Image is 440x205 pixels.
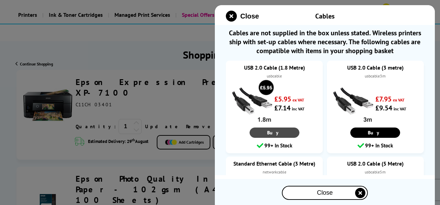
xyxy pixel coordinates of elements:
div: usbcable [233,73,316,80]
button: close modal [282,186,368,200]
div: usbcable5m [334,169,417,176]
a: USB 2.0 Cable (3 metre) [334,64,417,71]
img: USB 2.0 Cable (1.8 Metre) [229,80,274,124]
button: close modal [226,11,259,22]
a: Buy [250,128,299,138]
span: 99+ In Stock [264,141,292,150]
span: ex VAT [393,97,405,102]
span: ex VAT [293,97,304,102]
img: USB 2.0 Cable (3 metre) [330,80,375,124]
strong: £5.95 [274,95,291,104]
div: Cables [265,12,384,21]
span: Cables are not supplied in the box unless stated. Wireless printers ship with set-up cables where... [226,28,424,55]
span: inc VAT [394,106,406,111]
a: USB 2.0 Cable (5 Metre) [334,160,417,167]
div: networkcable [233,169,316,176]
span: inc VAT [292,106,305,111]
a: USB 2.0 Cable (1.8 Metre) [233,64,316,71]
a: Standard Ethernet Cable (3 Metre) [233,160,316,167]
span: Close [240,12,259,20]
strong: £9.54 [375,104,392,112]
strong: £7.95 [375,95,392,104]
span: Close [317,189,333,196]
div: usbcable3m [334,73,417,80]
span: 99+ In Stock [365,141,393,150]
a: Buy [350,128,400,138]
strong: £7.14 [274,104,290,112]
